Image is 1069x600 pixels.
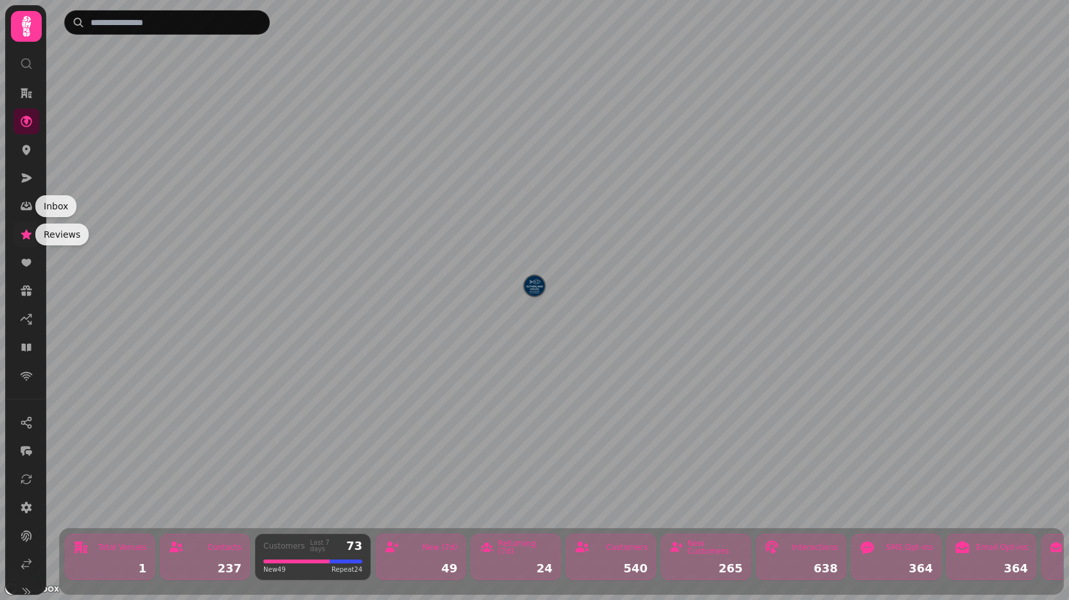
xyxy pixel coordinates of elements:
[346,540,362,552] div: 73
[168,563,242,574] div: 237
[310,540,341,552] div: Last 7 days
[792,543,838,551] div: Interactions
[687,540,743,555] div: New Customers
[669,563,743,574] div: 265
[263,542,305,550] div: Customers
[976,543,1028,551] div: Email Opt-ins
[422,543,457,551] div: New (7d)
[479,563,552,574] div: 24
[98,543,146,551] div: Total Venues
[4,581,60,596] a: Mapbox logo
[35,195,76,217] div: Inbox
[263,565,286,574] span: New 49
[606,543,648,551] div: Customers
[955,563,1028,574] div: 364
[208,543,242,551] div: Contacts
[524,276,545,296] button: Sutherland House
[886,543,933,551] div: SMS Opt-ins
[524,276,545,300] div: Map marker
[331,565,362,574] span: Repeat 24
[384,563,457,574] div: 49
[35,224,89,245] div: Reviews
[860,563,933,574] div: 364
[498,540,552,555] div: Returning (7d)
[73,563,146,574] div: 1
[574,563,648,574] div: 540
[764,563,838,574] div: 638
